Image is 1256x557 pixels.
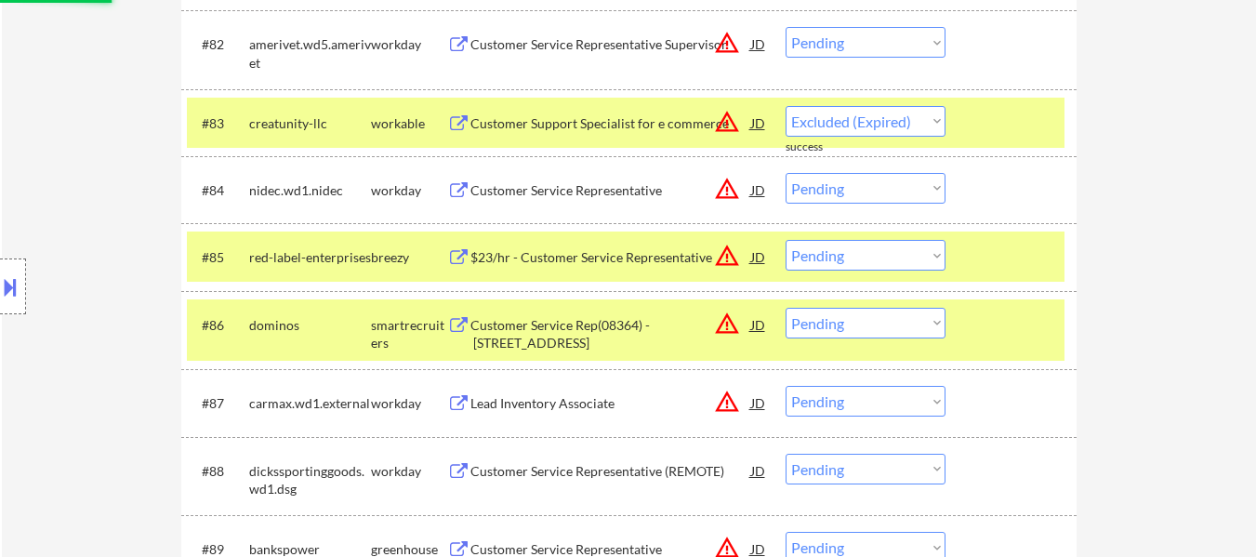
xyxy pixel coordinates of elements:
div: Customer Service Representative (REMOTE) [470,462,751,481]
div: workday [371,462,447,481]
div: Customer Support Specialist for e commerce [470,114,751,133]
button: warning_amber [714,311,740,337]
div: breezy [371,248,447,267]
div: Customer Service Representative [470,181,751,200]
button: warning_amber [714,176,740,202]
button: warning_amber [714,243,740,269]
div: workday [371,394,447,413]
div: Lead Inventory Associate [470,394,751,413]
div: JD [749,386,768,419]
div: JD [749,173,768,206]
div: amerivet.wd5.amerivet [249,35,371,72]
div: #88 [202,462,234,481]
div: $23/hr - Customer Service Representative [470,248,751,267]
button: warning_amber [714,109,740,135]
div: workday [371,181,447,200]
div: smartrecruiters [371,316,447,352]
div: success [786,139,860,155]
div: Customer Service Representative Supervisor [470,35,751,54]
div: JD [749,240,768,273]
button: warning_amber [714,389,740,415]
div: JD [749,308,768,341]
div: #82 [202,35,234,54]
div: JD [749,106,768,139]
div: workday [371,35,447,54]
div: dickssportinggoods.wd1.dsg [249,462,371,498]
div: JD [749,27,768,60]
button: warning_amber [714,30,740,56]
div: Customer Service Rep(08364) - [STREET_ADDRESS] [470,316,751,352]
div: JD [749,454,768,487]
div: workable [371,114,447,133]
